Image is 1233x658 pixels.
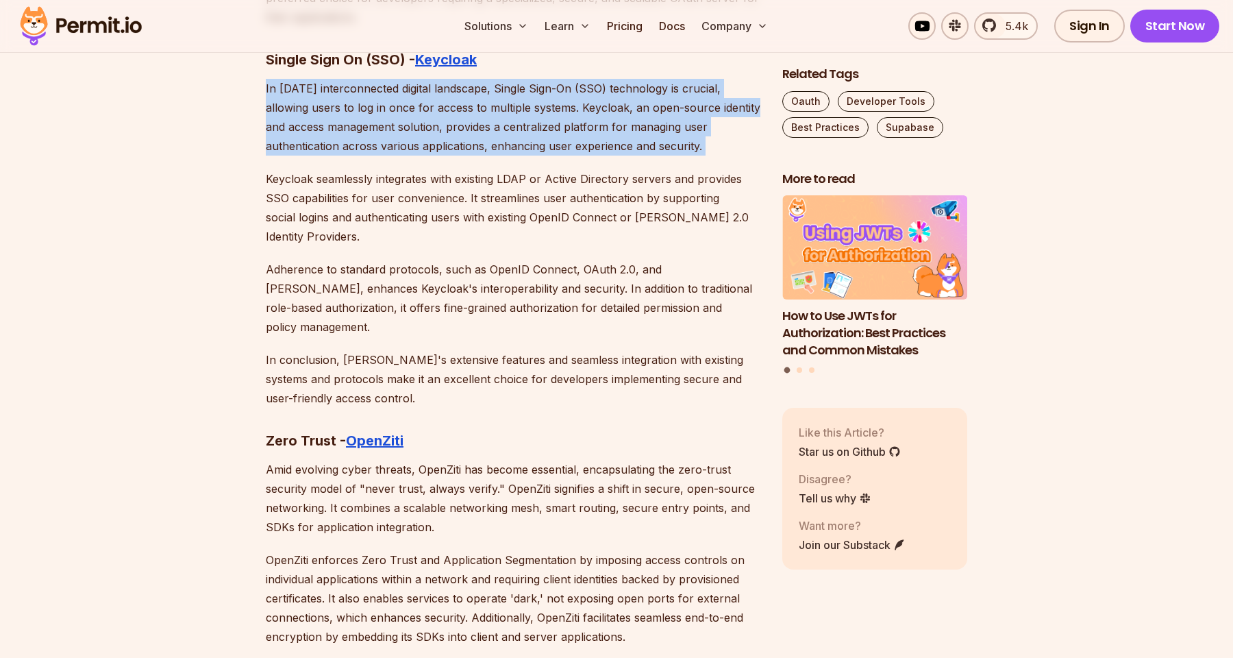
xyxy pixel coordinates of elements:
[14,3,148,49] img: Permit logo
[809,367,814,373] button: Go to slide 3
[346,432,403,449] a: OpenZiti
[266,260,760,337] p: Adherence to standard protocols, such as OpenID Connect, OAuth 2.0, and [PERSON_NAME], enhances K...
[266,79,760,156] p: In [DATE] interconnected digital landscape, Single Sign-On (SSO) technology is crucial, allowing ...
[782,91,830,112] a: Oauth
[974,12,1038,40] a: 5.4k
[782,171,967,188] h2: More to read
[799,424,901,441] p: Like this Article?
[782,196,967,300] img: How to Use JWTs for Authorization: Best Practices and Common Mistakes
[799,517,906,534] p: Want more?
[782,196,967,376] div: Posts
[782,196,967,359] a: How to Use JWTs for Authorization: Best Practices and Common MistakesHow to Use JWTs for Authoriz...
[799,471,871,487] p: Disagree?
[696,12,773,40] button: Company
[266,460,760,537] p: Amid evolving cyber threats, OpenZiti has become essential, encapsulating the zero-trust security...
[459,12,534,40] button: Solutions
[266,169,760,246] p: Keycloak seamlessly integrates with existing LDAP or Active Directory servers and provides SSO ca...
[997,18,1028,34] span: 5.4k
[653,12,690,40] a: Docs
[838,91,934,112] a: Developer Tools
[797,367,802,373] button: Go to slide 2
[784,367,790,374] button: Go to slide 1
[415,51,477,68] a: Keycloak
[266,350,760,408] p: In conclusion, [PERSON_NAME]'s extensive features and seamless integration with existing systems ...
[799,537,906,553] a: Join our Substack
[1054,10,1125,42] a: Sign In
[1130,10,1220,42] a: Start Now
[266,51,415,68] strong: Single Sign On (SSO) -
[782,66,967,83] h2: Related Tags
[782,196,967,359] li: 1 of 3
[799,443,901,460] a: Star us on Github
[601,12,648,40] a: Pricing
[877,117,943,138] a: Supabase
[266,432,346,449] strong: Zero Trust -
[782,308,967,358] h3: How to Use JWTs for Authorization: Best Practices and Common Mistakes
[539,12,596,40] button: Learn
[799,490,871,507] a: Tell us why
[266,550,760,646] p: OpenZiti enforces Zero Trust and Application Segmentation by imposing access controls on individu...
[782,117,869,138] a: Best Practices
